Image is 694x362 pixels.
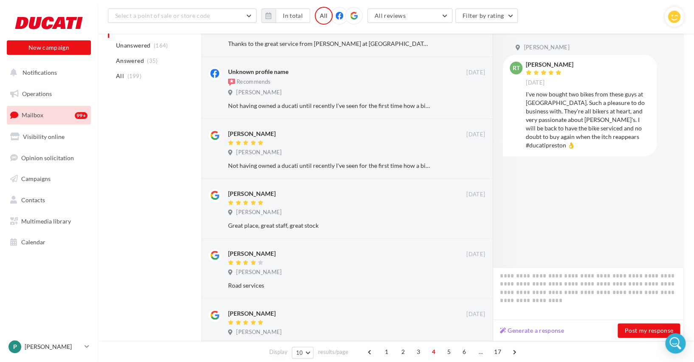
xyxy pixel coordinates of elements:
[228,189,276,198] div: [PERSON_NAME]
[396,345,410,359] span: 2
[13,342,17,351] span: P
[21,196,45,204] span: Contacts
[466,191,485,198] span: [DATE]
[75,112,87,119] div: 99+
[25,342,81,351] p: [PERSON_NAME]
[5,191,93,209] a: Contacts
[474,345,488,359] span: ...
[236,149,282,156] span: [PERSON_NAME]
[513,64,520,72] span: RT
[526,90,650,150] div: I've now bought two bikes from these guys at [GEOGRAPHIC_DATA]. Such a pleasure to do business wi...
[5,170,93,188] a: Campaigns
[228,161,430,170] div: Not having owned a ducati until recently I've seen for the first time how a bike dealership shoul...
[526,79,544,87] span: [DATE]
[5,106,93,124] a: Mailbox99+
[7,40,91,55] button: New campaign
[228,68,288,76] div: Unknown profile name
[375,12,406,19] span: All reviews
[618,323,680,338] button: Post my response
[236,269,282,276] span: [PERSON_NAME]
[228,79,235,85] img: recommended.png
[7,339,91,355] a: P [PERSON_NAME]
[526,62,573,68] div: [PERSON_NAME]
[665,333,686,354] div: Open Intercom Messenger
[228,221,430,230] div: Great place, great staff, great stock
[127,73,141,79] span: (199)
[236,89,282,96] span: [PERSON_NAME]
[5,149,93,167] a: Opinion solicitation
[466,251,485,258] span: [DATE]
[228,40,430,48] div: Thanks to the great service from [PERSON_NAME] at [GEOGRAPHIC_DATA][PERSON_NAME] that as always g...
[228,341,430,350] div: on a whim I turned up [DATE] with a faulty switch on my 2018 supersport. [PERSON_NAME] said he'd ...
[5,128,93,146] a: Visibility online
[228,130,276,138] div: [PERSON_NAME]
[466,69,485,76] span: [DATE]
[21,154,74,161] span: Opinion solicitation
[21,218,71,225] span: Multimedia library
[466,131,485,139] span: [DATE]
[228,309,276,318] div: [PERSON_NAME]
[466,311,485,318] span: [DATE]
[236,209,282,216] span: [PERSON_NAME]
[22,90,52,97] span: Operations
[427,345,440,359] span: 4
[22,111,43,119] span: Mailbox
[228,249,276,258] div: [PERSON_NAME]
[23,133,65,140] span: Visibility online
[228,281,430,290] div: Road services
[228,78,271,86] div: Recommends
[154,42,168,49] span: (164)
[147,57,158,64] span: (35)
[236,328,282,336] span: [PERSON_NAME]
[524,44,569,51] span: [PERSON_NAME]
[292,347,313,359] button: 10
[261,8,310,23] button: In total
[5,233,93,251] a: Calendar
[412,345,425,359] span: 3
[315,7,333,25] div: All
[269,348,287,356] span: Display
[296,349,303,356] span: 10
[276,8,310,23] button: In total
[491,345,505,359] span: 17
[116,57,144,65] span: Answered
[115,12,210,19] span: Select a point of sale or store code
[457,345,471,359] span: 6
[5,212,93,230] a: Multimedia library
[455,8,518,23] button: Filter by rating
[116,41,151,50] span: Unanswered
[497,325,567,336] button: Generate a response
[228,102,430,110] div: Not having owned a ducati until recently I've seen for the first time how a bike dealership shoul...
[367,8,452,23] button: All reviews
[380,345,393,359] span: 1
[442,345,456,359] span: 5
[5,64,89,82] button: Notifications
[23,69,57,76] span: Notifications
[108,8,257,23] button: Select a point of sale or store code
[5,85,93,103] a: Operations
[116,72,124,80] span: All
[318,348,348,356] span: results/page
[21,238,45,246] span: Calendar
[21,175,51,182] span: Campaigns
